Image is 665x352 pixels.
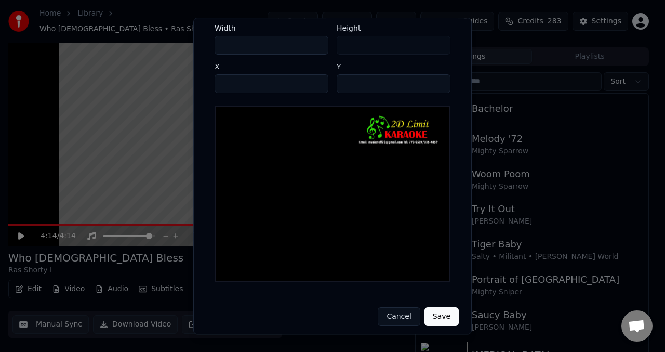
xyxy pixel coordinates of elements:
label: Width [215,24,328,32]
button: Save [424,307,459,326]
img: Logo [351,114,446,146]
label: Height [337,24,450,32]
label: X [215,63,328,70]
label: Y [337,63,450,70]
button: Cancel [378,307,420,326]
